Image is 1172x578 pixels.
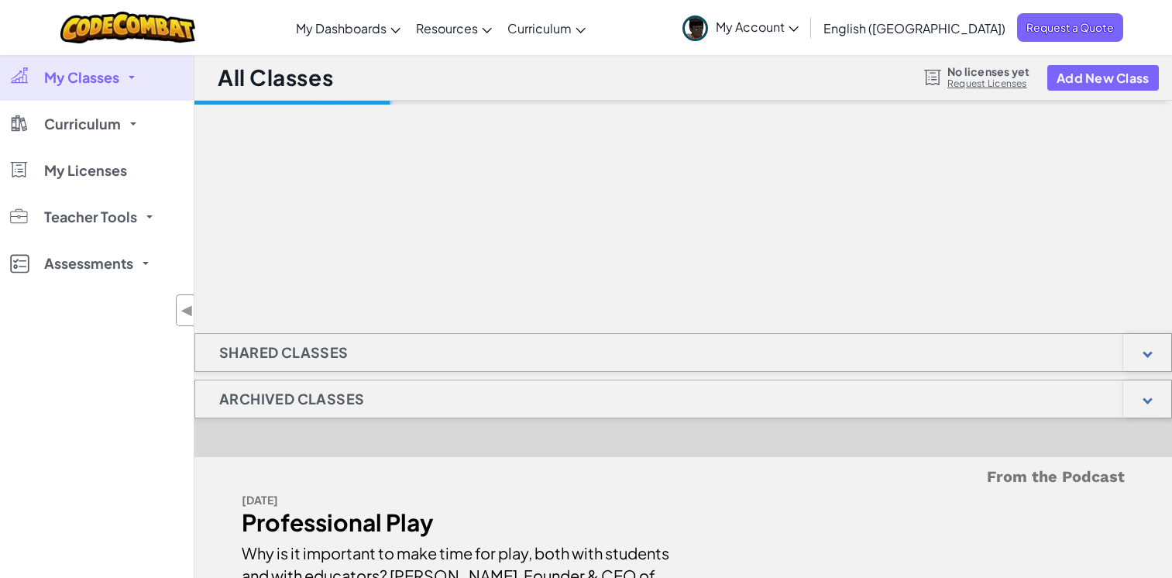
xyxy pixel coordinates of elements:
img: CodeCombat logo [60,12,196,43]
button: Add New Class [1047,65,1159,91]
span: English ([GEOGRAPHIC_DATA]) [823,20,1005,36]
div: Professional Play [242,511,672,534]
a: Request Licenses [947,77,1029,90]
a: Resources [408,7,500,49]
span: No licenses yet [947,65,1029,77]
span: ◀ [180,299,194,322]
h1: Archived Classes [195,380,388,418]
span: Curriculum [44,117,121,131]
span: Curriculum [507,20,572,36]
div: [DATE] [242,489,672,511]
span: My Dashboards [296,20,387,36]
a: English ([GEOGRAPHIC_DATA]) [816,7,1013,49]
a: Curriculum [500,7,593,49]
h1: Shared Classes [195,333,373,372]
span: Resources [416,20,478,36]
img: avatar [682,15,708,41]
span: Teacher Tools [44,210,137,224]
span: Assessments [44,256,133,270]
span: My Classes [44,71,119,84]
span: My Account [716,19,799,35]
h5: From the Podcast [242,465,1125,489]
h1: All Classes [218,63,333,92]
span: My Licenses [44,163,127,177]
a: Request a Quote [1017,13,1123,42]
a: My Dashboards [288,7,408,49]
a: My Account [675,3,806,52]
